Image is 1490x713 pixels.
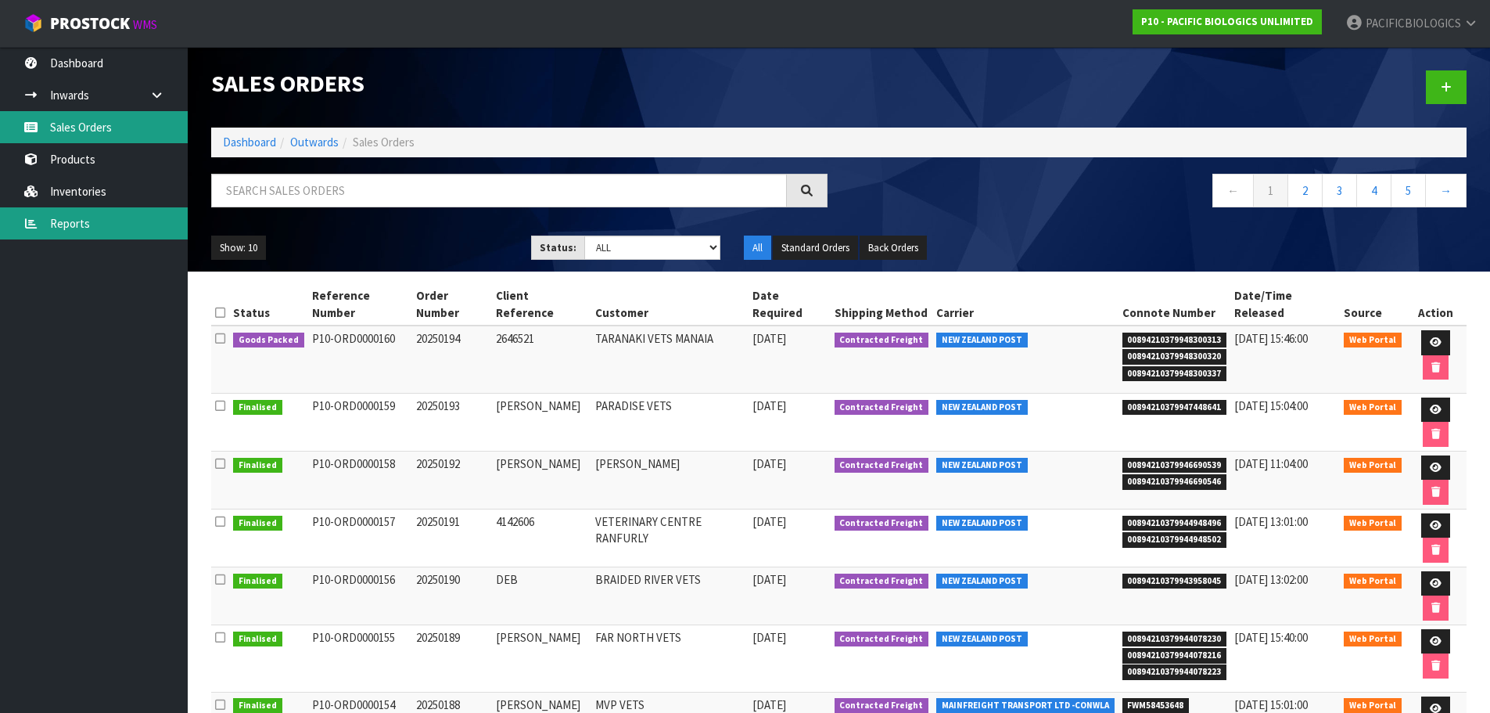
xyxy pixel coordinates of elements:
[1122,632,1227,647] span: 00894210379944078230
[308,567,412,625] td: P10-ORD0000156
[211,236,266,261] button: Show: 10
[1366,16,1461,31] span: PACIFICBIOLOGICS
[133,17,157,32] small: WMS
[1253,174,1288,207] a: 1
[591,451,749,509] td: [PERSON_NAME]
[1122,366,1227,382] span: 00894210379948300337
[936,574,1028,589] span: NEW ZEALAND POST
[936,400,1028,416] span: NEW ZEALAND POST
[412,393,492,451] td: 20250193
[936,516,1028,531] span: NEW ZEALAND POST
[233,574,282,589] span: Finalised
[492,509,591,567] td: 4142606
[1406,283,1467,326] th: Action
[412,451,492,509] td: 20250192
[1344,632,1402,647] span: Web Portal
[1122,516,1227,531] span: 00894210379944948496
[492,625,591,692] td: [PERSON_NAME]
[752,331,786,346] span: [DATE]
[936,458,1028,474] span: NEW ZEALAND POST
[412,625,492,692] td: 20250189
[223,135,276,149] a: Dashboard
[1322,174,1357,207] a: 3
[1234,398,1308,413] span: [DATE] 15:04:00
[1356,174,1391,207] a: 4
[752,630,786,645] span: [DATE]
[1122,574,1227,589] span: 00894210379943958045
[591,625,749,692] td: FAR NORTH VETS
[412,283,492,326] th: Order Number
[752,398,786,413] span: [DATE]
[229,283,308,326] th: Status
[211,70,828,96] h1: Sales Orders
[412,326,492,393] td: 20250194
[1122,532,1227,548] span: 00894210379944948502
[1234,572,1308,587] span: [DATE] 13:02:00
[1391,174,1426,207] a: 5
[492,567,591,625] td: DEB
[233,632,282,647] span: Finalised
[492,451,591,509] td: [PERSON_NAME]
[492,393,591,451] td: [PERSON_NAME]
[1141,15,1313,28] strong: P10 - PACIFIC BIOLOGICS UNLIMITED
[290,135,339,149] a: Outwards
[773,236,858,261] button: Standard Orders
[492,326,591,393] td: 2646521
[591,509,749,567] td: VETERINARY CENTRE RANFURLY
[835,574,929,589] span: Contracted Freight
[1122,648,1227,664] span: 00894210379944078216
[412,567,492,625] td: 20250190
[1122,474,1227,490] span: 00894210379946690546
[1425,174,1467,207] a: →
[860,236,927,261] button: Back Orders
[1344,516,1402,531] span: Web Portal
[1234,630,1308,645] span: [DATE] 15:40:00
[492,283,591,326] th: Client Reference
[1234,331,1308,346] span: [DATE] 15:46:00
[23,13,43,33] img: cube-alt.png
[1234,456,1308,471] span: [DATE] 11:04:00
[936,333,1028,348] span: NEW ZEALAND POST
[752,697,786,712] span: [DATE]
[932,283,1118,326] th: Carrier
[1118,283,1231,326] th: Connote Number
[1234,514,1308,529] span: [DATE] 13:01:00
[540,241,576,254] strong: Status:
[1344,333,1402,348] span: Web Portal
[835,516,929,531] span: Contracted Freight
[591,393,749,451] td: PARADISE VETS
[1287,174,1323,207] a: 2
[744,236,771,261] button: All
[752,456,786,471] span: [DATE]
[308,625,412,692] td: P10-ORD0000155
[591,326,749,393] td: TARANAKI VETS MANAIA
[353,135,415,149] span: Sales Orders
[1212,174,1254,207] a: ←
[835,333,929,348] span: Contracted Freight
[936,632,1028,647] span: NEW ZEALAND POST
[851,174,1467,212] nav: Page navigation
[591,567,749,625] td: BRAIDED RIVER VETS
[308,283,412,326] th: Reference Number
[1230,283,1340,326] th: Date/Time Released
[1234,697,1308,712] span: [DATE] 15:01:00
[233,400,282,416] span: Finalised
[1122,349,1227,365] span: 00894210379948300320
[835,400,929,416] span: Contracted Freight
[233,516,282,531] span: Finalised
[1344,458,1402,474] span: Web Portal
[752,572,786,587] span: [DATE]
[308,509,412,567] td: P10-ORD0000157
[1340,283,1406,326] th: Source
[1122,333,1227,348] span: 00894210379948300313
[308,393,412,451] td: P10-ORD0000159
[835,632,929,647] span: Contracted Freight
[233,333,304,348] span: Goods Packed
[749,283,831,326] th: Date Required
[308,451,412,509] td: P10-ORD0000158
[591,283,749,326] th: Customer
[211,174,787,207] input: Search sales orders
[412,509,492,567] td: 20250191
[831,283,933,326] th: Shipping Method
[752,514,786,529] span: [DATE]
